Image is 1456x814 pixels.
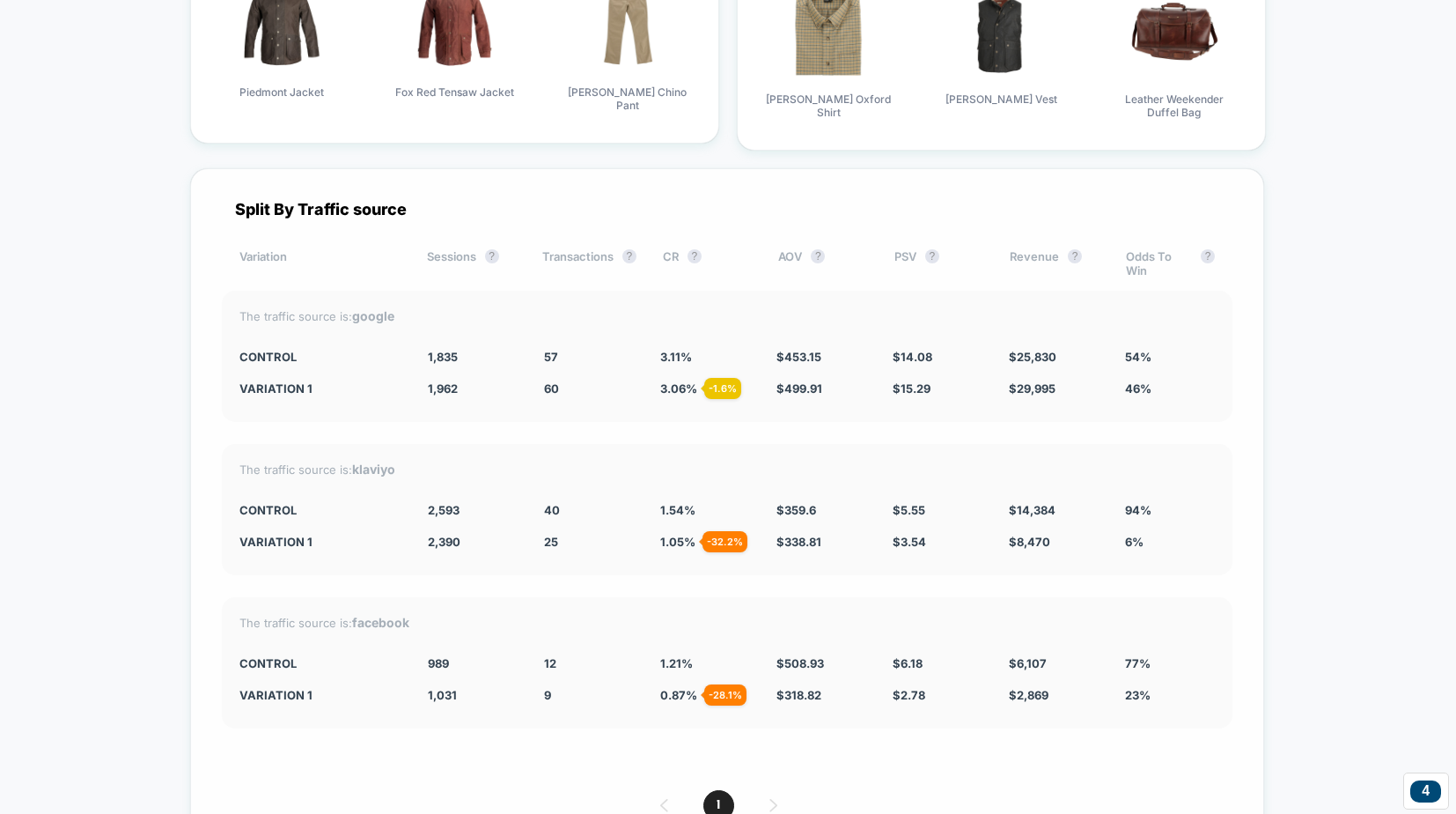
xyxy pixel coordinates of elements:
div: Variation 1 [239,535,401,549]
div: Variation [239,249,401,277]
div: Revenue [1010,249,1099,277]
span: $ 14,384 [1009,503,1055,517]
span: $ 14.08 [893,350,932,364]
button: ? [1068,249,1082,263]
span: Leather Weekender Duffel Bag [1108,92,1240,119]
span: 57 [544,350,558,364]
span: 0.87 % [660,688,697,702]
button: ? [622,249,636,263]
span: 25 [544,535,558,549]
span: 2,593 [428,503,460,517]
span: 60 [544,381,559,396]
span: 2,390 [428,535,460,549]
div: The traffic source is: [239,308,1215,323]
span: $ 6.18 [893,656,923,670]
div: 94% [1125,503,1215,517]
div: 54% [1125,350,1215,364]
div: 23% [1125,688,1215,702]
strong: facebook [352,615,409,630]
div: PSV [894,249,983,277]
span: $ 499.91 [776,381,822,396]
span: $ 6,107 [1009,656,1047,670]
span: 1.05 % [660,535,695,549]
span: [PERSON_NAME] Oxford Shirt [762,92,894,119]
button: ? [925,249,939,263]
div: 6% [1125,535,1215,549]
div: Variation 1 [239,381,401,396]
div: CONTROL [239,350,401,364]
span: $ 359.6 [776,503,816,517]
button: ? [688,249,702,263]
span: $ 508.93 [776,656,824,670]
button: ? [485,249,499,263]
span: 9 [544,688,551,702]
div: - 32.2 % [702,531,747,552]
span: $ 2,869 [1009,688,1048,702]
div: AOV [778,249,867,277]
span: $ 318.82 [776,688,821,702]
div: Sessions [427,249,516,277]
div: CONTROL [239,656,401,670]
span: 3.11 % [660,350,692,364]
div: Split By Traffic source [222,200,1232,218]
span: 1,835 [428,350,458,364]
div: - 28.1 % [704,684,746,706]
span: $ 15.29 [893,381,930,396]
span: 1.54 % [660,503,695,517]
div: CONTROL [239,503,401,517]
span: $ 29,995 [1009,381,1055,396]
span: 1.21 % [660,656,693,670]
span: 3.06 % [660,381,697,396]
span: $ 5.55 [893,503,925,517]
button: ? [811,249,825,263]
div: Odds To Win [1126,249,1215,277]
span: [PERSON_NAME] Chino Pant [562,85,694,112]
div: The traffic source is: [239,462,1215,477]
div: Transactions [542,249,636,277]
div: The traffic source is: [239,615,1215,630]
span: [PERSON_NAME] Vest [945,92,1057,106]
span: $ 2.78 [893,688,925,702]
button: ? [1201,249,1215,263]
span: 1,962 [428,381,458,396]
span: 989 [428,656,449,670]
span: $ 25,830 [1009,350,1056,364]
div: - 1.6 % [704,378,741,399]
div: Variation 1 [239,688,401,702]
span: 1,031 [428,688,457,702]
span: 40 [544,503,560,517]
strong: klaviyo [352,462,395,477]
span: Piedmont Jacket [239,85,324,99]
span: $ 8,470 [1009,535,1050,549]
span: Fox Red Tensaw Jacket [395,85,514,99]
div: 46% [1125,381,1215,396]
span: $ 3.54 [893,535,926,549]
strong: google [352,308,394,323]
div: 77% [1125,656,1215,670]
span: $ 453.15 [776,350,821,364]
div: CR [663,249,752,277]
span: 12 [544,656,556,670]
span: $ 338.81 [776,535,821,549]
